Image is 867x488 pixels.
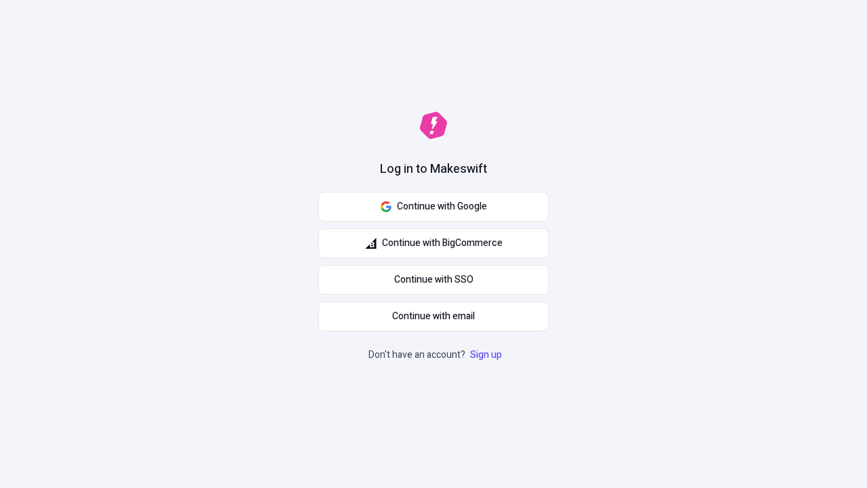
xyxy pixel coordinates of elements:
a: Continue with SSO [318,265,549,295]
button: Continue with Google [318,192,549,222]
button: Continue with BigCommerce [318,228,549,258]
span: Continue with email [392,309,475,324]
button: Continue with email [318,302,549,331]
p: Don't have an account? [368,348,505,363]
span: Continue with BigCommerce [382,236,503,251]
a: Sign up [467,348,505,362]
span: Continue with Google [397,199,487,214]
h1: Log in to Makeswift [380,161,487,178]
